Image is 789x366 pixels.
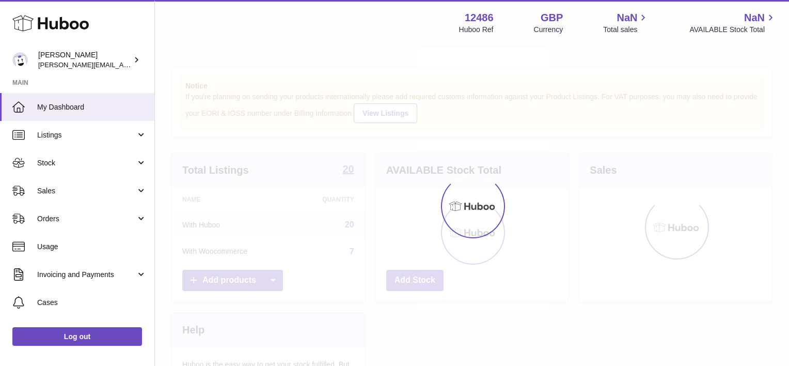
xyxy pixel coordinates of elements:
div: Currency [534,25,563,35]
strong: 12486 [465,11,494,25]
span: Cases [37,298,147,308]
span: Listings [37,130,136,140]
a: Log out [12,327,142,346]
a: NaN AVAILABLE Stock Total [689,11,777,35]
a: NaN Total sales [603,11,649,35]
span: NaN [617,11,637,25]
span: Stock [37,158,136,168]
span: Sales [37,186,136,196]
span: NaN [744,11,765,25]
span: Usage [37,242,147,252]
span: Total sales [603,25,649,35]
span: [PERSON_NAME][EMAIL_ADDRESS][DOMAIN_NAME] [38,60,207,69]
span: Orders [37,214,136,224]
img: millie@lgfb.co.uk [12,52,28,68]
div: [PERSON_NAME] [38,50,131,70]
span: My Dashboard [37,102,147,112]
strong: GBP [541,11,563,25]
span: AVAILABLE Stock Total [689,25,777,35]
div: Huboo Ref [459,25,494,35]
span: Invoicing and Payments [37,270,136,280]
